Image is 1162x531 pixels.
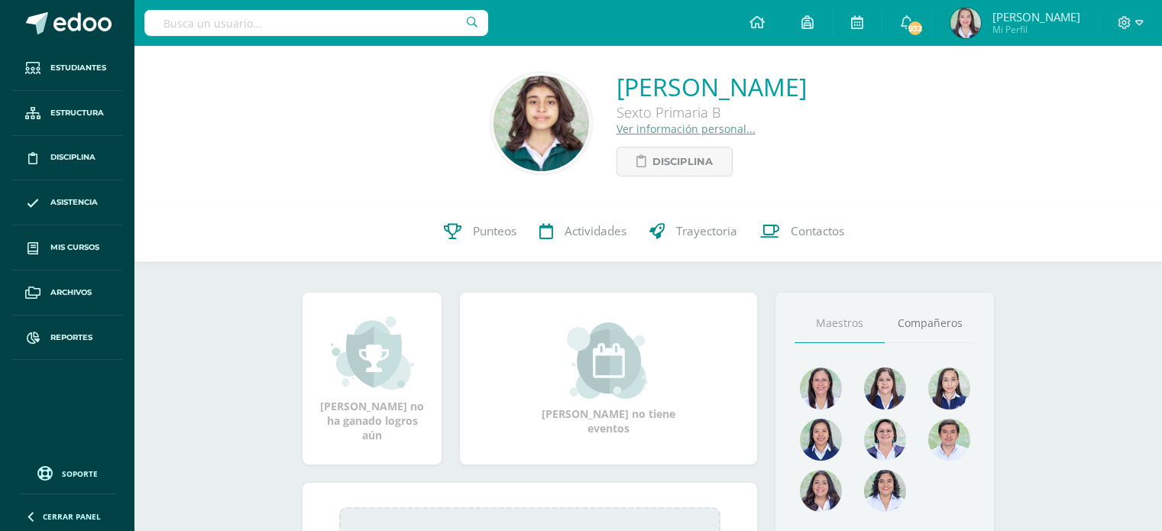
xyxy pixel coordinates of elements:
input: Busca un usuario... [144,10,488,36]
span: Estudiantes [50,62,106,74]
span: Mi Perfil [992,23,1080,36]
img: 1ce4f04f28ed9ad3a58b77722272eac1.png [950,8,981,38]
div: Sexto Primaria B [617,103,807,121]
img: f0af4734c025b990c12c69d07632b04a.png [928,419,970,461]
span: Contactos [791,223,844,239]
a: Compañeros [885,304,975,343]
a: Disciplina [617,147,733,176]
span: Disciplina [652,147,713,176]
span: Reportes [50,332,92,344]
span: Asistencia [50,196,98,209]
span: Archivos [50,287,92,299]
a: Maestros [795,304,885,343]
span: Estructura [50,107,104,119]
span: Actividades [565,223,626,239]
a: Archivos [12,270,122,316]
a: Estudiantes [12,46,122,91]
img: 674848b92a8dd628d3cff977652c0a9e.png [864,419,906,461]
a: Reportes [12,316,122,361]
a: Mis cursos [12,225,122,270]
a: Trayectoria [638,201,749,262]
img: 0962e93baf2a9cc6788fb90e75203f9a.png [494,76,589,171]
span: Mis cursos [50,241,99,254]
img: 6ddd1834028c492d783a9ed76c16c693.png [800,419,842,461]
a: Soporte [18,462,116,483]
span: Trayectoria [676,223,737,239]
img: 78f4197572b4db04b380d46154379998.png [800,367,842,410]
a: Actividades [528,201,638,262]
a: Disciplina [12,136,122,181]
div: [PERSON_NAME] no ha ganado logros aún [318,315,426,442]
img: event_small.png [567,322,650,399]
span: 932 [907,20,924,37]
a: [PERSON_NAME] [617,70,807,103]
span: Cerrar panel [43,511,101,522]
img: e0582db7cc524a9960c08d03de9ec803.png [928,367,970,410]
a: Estructura [12,91,122,136]
img: 74e021dbc1333a55a6a6352084f0f183.png [864,470,906,512]
a: Punteos [432,201,528,262]
span: Soporte [62,468,98,479]
img: 36a62958e634794b0cbff80e05315532.png [800,470,842,512]
div: [PERSON_NAME] no tiene eventos [532,322,685,435]
a: Contactos [749,201,856,262]
a: Ver información personal... [617,121,756,136]
img: 622beff7da537a3f0b3c15e5b2b9eed9.png [864,367,906,410]
img: achievement_small.png [331,315,414,391]
span: Disciplina [50,151,95,164]
a: Asistencia [12,180,122,225]
span: [PERSON_NAME] [992,9,1080,24]
span: Punteos [473,223,516,239]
